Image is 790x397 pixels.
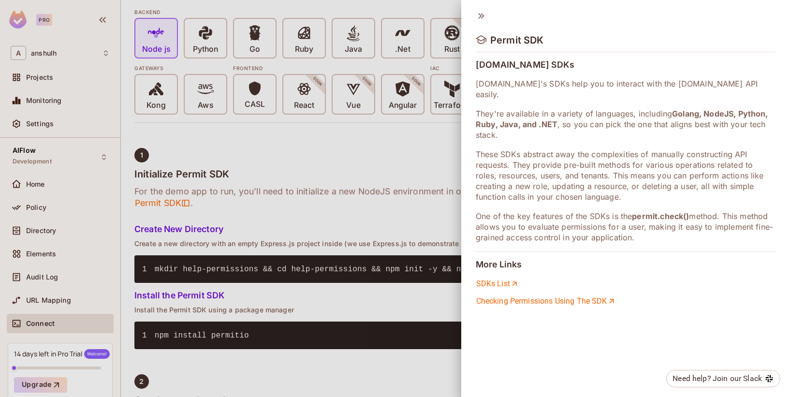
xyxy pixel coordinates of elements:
[632,211,689,221] strong: permit.check()
[476,260,775,269] h5: More Links
[490,34,544,46] h4: Permit SDK
[673,373,762,384] div: Need help? Join our Slack
[476,278,519,290] a: SDKs List
[476,149,775,202] p: These SDKs abstract away the complexities of manually constructing API requests. They provide pre...
[476,78,775,100] p: [DOMAIN_NAME]'s SDKs help you to interact with the [DOMAIN_NAME] API easily.
[476,211,775,243] p: One of the key features of the SDKs is the method. This method allows you to evaluate permissions...
[476,295,616,307] a: Checking Permissions Using The SDK
[476,60,775,70] h5: [DOMAIN_NAME] SDKs
[476,108,775,140] p: They're available in a variety of languages, including , so you can pick the one that aligns best...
